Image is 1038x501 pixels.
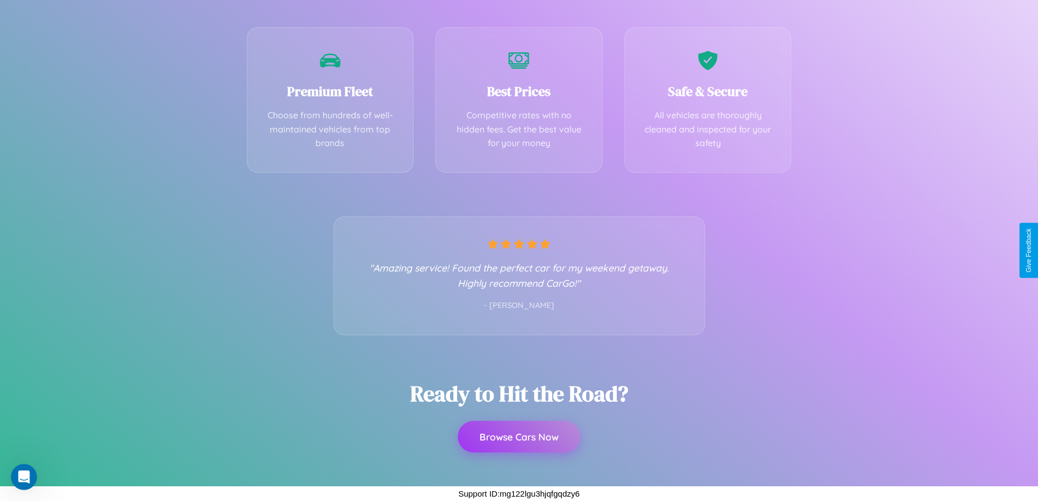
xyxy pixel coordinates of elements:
[641,82,775,100] h3: Safe & Secure
[356,299,683,313] p: - [PERSON_NAME]
[11,464,37,490] iframe: Intercom live chat
[1025,228,1033,273] div: Give Feedback
[410,379,628,408] h2: Ready to Hit the Road?
[641,108,775,150] p: All vehicles are thoroughly cleaned and inspected for your safety
[452,82,586,100] h3: Best Prices
[264,82,397,100] h3: Premium Fleet
[264,108,397,150] p: Choose from hundreds of well-maintained vehicles from top brands
[356,260,683,291] p: "Amazing service! Found the perfect car for my weekend getaway. Highly recommend CarGo!"
[458,486,580,501] p: Support ID: mg122lgu3hjqfgqdzy6
[458,421,580,452] button: Browse Cars Now
[452,108,586,150] p: Competitive rates with no hidden fees. Get the best value for your money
